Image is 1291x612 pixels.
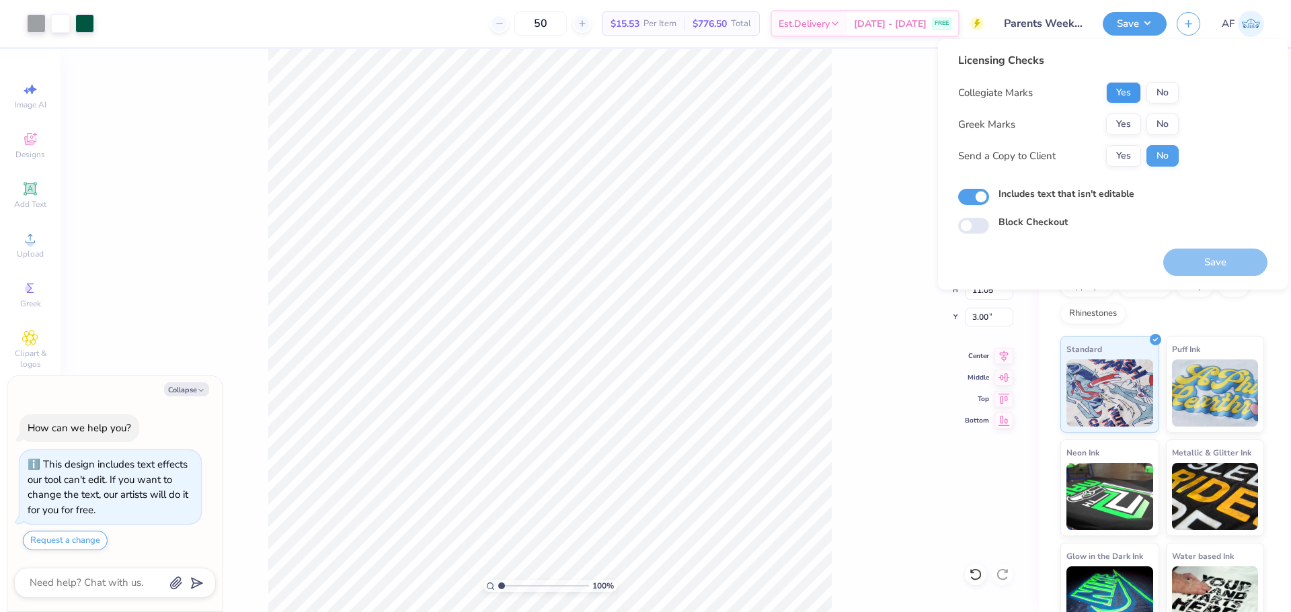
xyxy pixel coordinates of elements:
div: This design includes text effects our tool can't edit. If you want to change the text, our artist... [28,457,188,517]
img: Neon Ink [1066,463,1153,530]
button: Save [1103,12,1167,36]
span: FREE [935,19,949,28]
span: Top [965,394,989,404]
span: Water based Ink [1172,549,1234,563]
span: Bottom [965,416,989,425]
div: How can we help you? [28,421,131,435]
button: Yes [1106,145,1141,167]
span: $776.50 [693,17,727,31]
span: Image AI [15,99,46,110]
img: Standard [1066,359,1153,427]
span: Total [731,17,751,31]
input: Untitled Design [994,10,1093,37]
div: Rhinestones [1060,304,1126,324]
span: Upload [17,249,44,259]
img: Puff Ink [1172,359,1259,427]
button: No [1146,145,1179,167]
span: AF [1222,16,1235,32]
span: $15.53 [611,17,639,31]
span: Est. Delivery [779,17,830,31]
span: Neon Ink [1066,445,1099,460]
button: Yes [1106,82,1141,103]
button: Request a change [23,531,108,550]
button: No [1146,114,1179,135]
label: Includes text that isn't editable [999,187,1134,201]
button: Yes [1106,114,1141,135]
span: Greek [20,298,41,309]
span: Designs [15,149,45,160]
span: Center [965,351,989,361]
span: Middle [965,373,989,382]
span: Standard [1066,342,1102,356]
span: Glow in the Dark Ink [1066,549,1143,563]
div: Licensing Checks [958,52,1179,69]
img: Ana Francesca Bustamante [1238,11,1264,37]
button: Collapse [164,382,209,396]
div: Greek Marks [958,117,1015,132]
span: [DATE] - [DATE] [854,17,927,31]
div: Collegiate Marks [958,85,1033,101]
span: Add Text [14,199,46,210]
span: Puff Ink [1172,342,1200,356]
div: Send a Copy to Client [958,148,1056,164]
img: Metallic & Glitter Ink [1172,463,1259,530]
input: – – [514,11,567,36]
span: Per Item [643,17,676,31]
span: Metallic & Glitter Ink [1172,445,1251,460]
label: Block Checkout [999,215,1068,229]
span: Clipart & logos [7,348,54,369]
span: 100 % [592,580,614,592]
a: AF [1222,11,1264,37]
button: No [1146,82,1179,103]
